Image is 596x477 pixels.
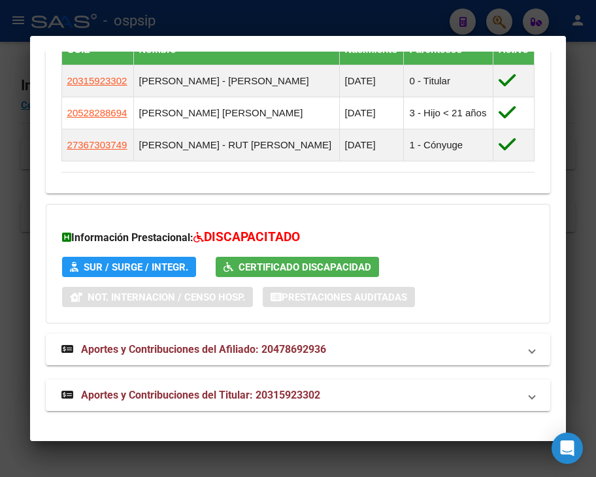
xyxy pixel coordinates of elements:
td: 0 - Titular [404,65,493,97]
button: Certificado Discapacidad [216,257,379,277]
h3: Información Prestacional: [62,228,535,247]
span: Aportes y Contribuciones del Afiliado: 20478692936 [81,343,326,355]
span: 20528288694 [67,107,127,118]
td: 1 - Cónyuge [404,129,493,161]
span: 20315923302 [67,75,127,86]
td: [DATE] [339,65,404,97]
span: Certificado Discapacidad [239,261,371,273]
td: [DATE] [339,129,404,161]
button: SUR / SURGE / INTEGR. [62,257,196,277]
td: [DATE] [339,97,404,129]
mat-expansion-panel-header: Aportes y Contribuciones del Titular: 20315923302 [46,380,551,411]
span: SUR / SURGE / INTEGR. [84,261,188,273]
span: Aportes y Contribuciones del Titular: 20315923302 [81,389,320,401]
button: Prestaciones Auditadas [263,287,415,307]
div: Open Intercom Messenger [552,433,583,464]
span: Not. Internacion / Censo Hosp. [88,291,245,303]
td: [PERSON_NAME] - [PERSON_NAME] [133,65,339,97]
button: Not. Internacion / Censo Hosp. [62,287,253,307]
span: Prestaciones Auditadas [282,291,407,303]
span: DISCAPACITADO [204,229,300,244]
td: [PERSON_NAME] - RUT [PERSON_NAME] [133,129,339,161]
span: 27367303749 [67,139,127,150]
td: 3 - Hijo < 21 años [404,97,493,129]
td: [PERSON_NAME] [PERSON_NAME] [133,97,339,129]
mat-expansion-panel-header: Aportes y Contribuciones del Afiliado: 20478692936 [46,334,551,365]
